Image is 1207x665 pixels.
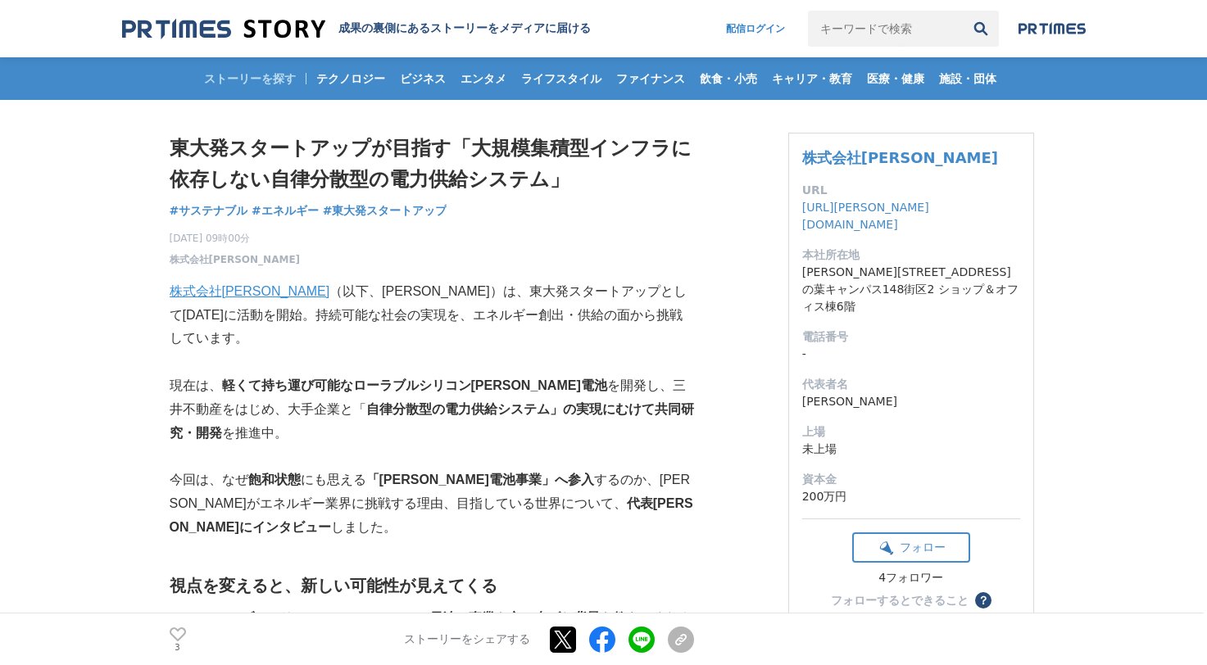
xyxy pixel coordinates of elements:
[515,71,608,86] span: ライフスタイル
[170,402,694,440] strong: 自律分散型の電力供給システム」の実現にむけて共同研究・開発
[693,57,764,100] a: 飲食・小売
[454,71,513,86] span: エンタメ
[808,11,963,47] input: キーワードで検索
[170,284,330,298] a: 株式会社[PERSON_NAME]
[802,488,1020,505] dd: 200万円
[802,423,1020,441] dt: 上場
[932,57,1003,100] a: 施設・団体
[932,71,1003,86] span: 施設・団体
[852,532,970,563] button: フォロー
[222,378,607,392] strong: 軽くて持ち運び可能なローラブルシリコン[PERSON_NAME]電池
[170,280,694,351] p: （以下、[PERSON_NAME]）は、東大発スタートアップとして[DATE]に活動を開始。持続可能な社会の実現を、エネルギー創出・供給の面から挑戦しています。
[170,577,497,595] strong: 視点を変えると、新しい可能性が見えてくる
[170,374,694,445] p: 現在は、 を開発し、三井不動産をはじめ、大手企業と「 を推進中。
[170,496,693,534] strong: 代表[PERSON_NAME]にインタビュー
[802,201,929,231] a: [URL][PERSON_NAME][DOMAIN_NAME]
[366,473,594,486] strong: 「[PERSON_NAME]電池事業」へ参入
[170,133,694,196] h1: 東大発スタートアップが目指す「大規模集積型インフラに依存しない自律分散型の電力供給システム」
[170,252,301,267] a: 株式会社[PERSON_NAME]
[393,71,452,86] span: ビジネス
[802,182,1020,199] dt: URL
[802,393,1020,410] dd: [PERSON_NAME]
[310,71,392,86] span: テクノロジー
[323,203,447,218] span: #東大発スタートアップ
[610,57,692,100] a: ファイナンス
[122,18,591,40] a: 成果の裏側にあるストーリーをメディアに届ける 成果の裏側にあるストーリーをメディアに届ける
[802,328,1020,346] dt: 電話番号
[323,202,447,219] a: #東大発スタートアップ
[393,57,452,100] a: ビジネス
[170,231,301,246] span: [DATE] 09時00分
[170,203,248,218] span: #サステナブル
[765,57,859,100] a: キャリア・教育
[802,471,1020,488] dt: 資本金
[802,247,1020,264] dt: 本社所在地
[802,376,1020,393] dt: 代表者名
[710,11,801,47] a: 配信ログイン
[310,57,392,100] a: テクノロジー
[454,57,513,100] a: エンタメ
[860,71,931,86] span: 医療・健康
[610,71,692,86] span: ファイナンス
[515,57,608,100] a: ライフスタイル
[170,468,694,539] p: 今回は、なぜ にも思える するのか、[PERSON_NAME]がエネルギー業界に挑戦する理由、目指している世界について、 しました。
[975,592,991,608] button: ？
[170,643,186,651] p: 3
[860,57,931,100] a: 医療・健康
[802,441,1020,458] dd: 未上場
[852,571,970,586] div: 4フォロワー
[802,149,998,166] a: 株式会社[PERSON_NAME]
[765,71,859,86] span: キャリア・教育
[831,595,969,606] div: フォローするとできること
[802,346,1020,363] dd: -
[252,203,319,218] span: #エネルギー
[248,473,301,486] strong: 飽和状態
[252,202,319,219] a: #エネルギー
[404,632,530,647] p: ストーリーをシェアする
[170,611,690,649] em: ―― ローラブルシリコン[PERSON_NAME]電池の事業を立ち上げた背景を教えてください。
[978,595,989,606] span: ？
[338,21,591,36] h2: 成果の裏側にあるストーリーをメディアに届ける
[170,202,248,219] a: #サステナブル
[122,18,325,40] img: 成果の裏側にあるストーリーをメディアに届ける
[963,11,999,47] button: 検索
[693,71,764,86] span: 飲食・小売
[1019,22,1086,35] img: prtimes
[802,264,1020,315] dd: [PERSON_NAME][STREET_ADDRESS]の葉キャンパス148街区2 ショップ＆オフィス棟6階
